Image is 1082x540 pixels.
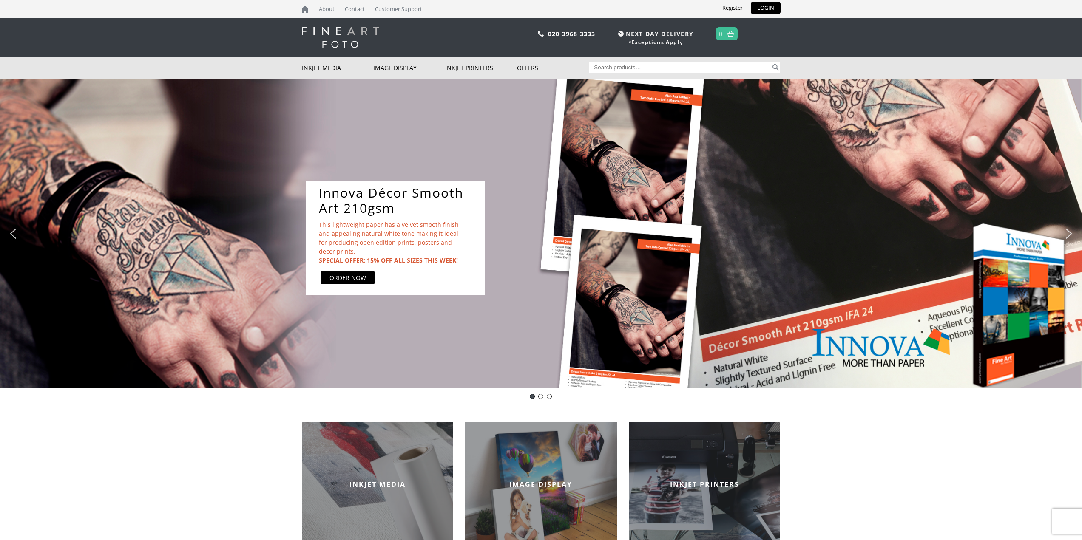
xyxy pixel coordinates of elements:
[321,271,375,284] a: ORDER NOW
[548,30,596,38] a: 020 3968 3333
[538,394,543,399] div: Innova-general
[465,480,617,489] h2: IMAGE DISPLAY
[530,394,535,399] div: Innova Decor Art IFA 24
[618,31,624,37] img: time.svg
[517,57,589,79] a: Offers
[302,57,374,79] a: Inkjet Media
[716,2,749,14] a: Register
[631,39,683,46] a: Exceptions Apply
[528,392,554,401] div: Choose slide to display.
[6,227,20,240] img: previous arrow
[547,394,552,399] div: pinch book
[538,31,544,37] img: phone.svg
[302,480,454,489] h2: INKJET MEDIA
[329,273,366,282] div: ORDER NOW
[727,31,734,37] img: basket.svg
[771,62,781,73] button: Search
[616,29,693,39] span: NEXT DAY DELIVERY
[589,62,771,73] input: Search products…
[445,57,517,79] a: Inkjet Printers
[751,2,781,14] a: LOGIN
[319,220,459,256] p: This lightweight paper has a velvet smooth finish and appealing natural white tone making it idea...
[319,256,458,264] b: SPECIAL OFFER: 15% OFF ALL SIZES THIS WEEK!
[302,27,379,48] img: logo-white.svg
[373,57,445,79] a: Image Display
[629,480,781,489] h2: INKJET PRINTERS
[306,181,485,295] div: Innova Décor Smooth Art 210gsmThis lightweight paper has a velvet smooth finish and appealing nat...
[1062,227,1076,240] img: next arrow
[319,185,480,216] a: Innova Décor Smooth Art 210gsm
[719,28,723,40] a: 0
